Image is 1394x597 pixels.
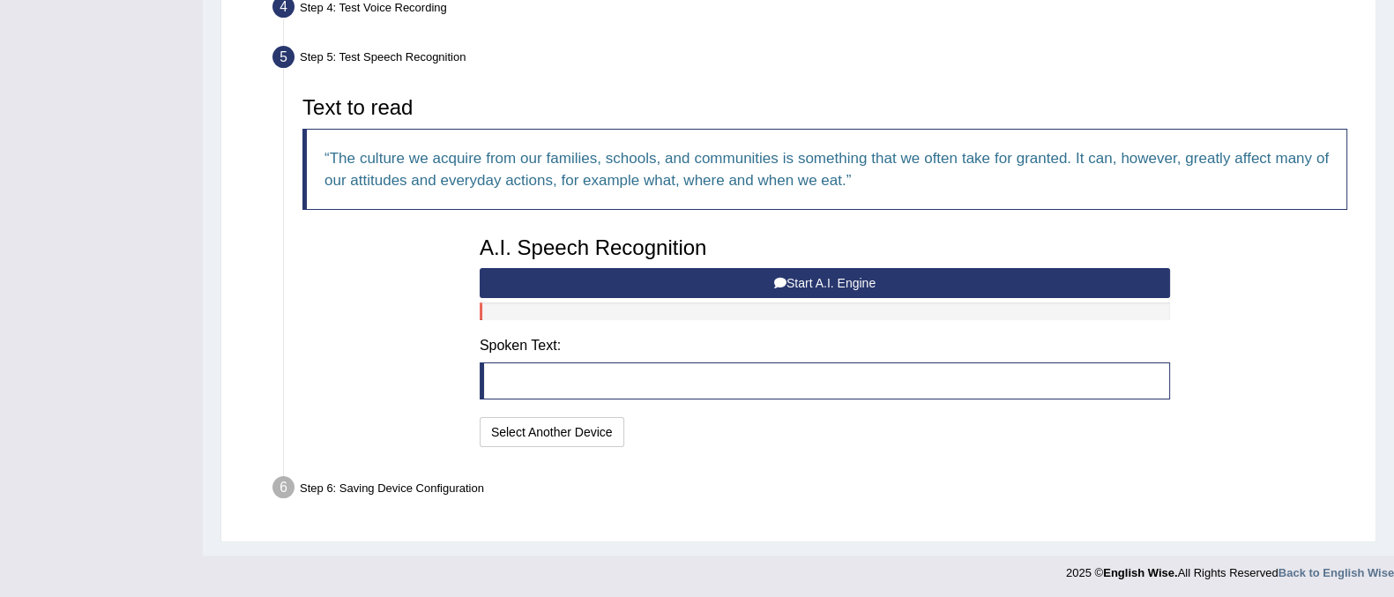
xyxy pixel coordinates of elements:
div: 2025 © All Rights Reserved [1066,556,1394,581]
a: Back to English Wise [1278,566,1394,579]
h4: Spoken Text: [480,338,1170,354]
button: Select Another Device [480,417,624,447]
q: The culture we acquire from our families, schools, and communities is something that we often tak... [324,150,1329,189]
h3: A.I. Speech Recognition [480,236,1170,259]
div: Step 6: Saving Device Configuration [265,471,1368,510]
h3: Text to read [302,96,1347,119]
div: Step 5: Test Speech Recognition [265,41,1368,79]
button: Start A.I. Engine [480,268,1170,298]
strong: English Wise. [1103,566,1177,579]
